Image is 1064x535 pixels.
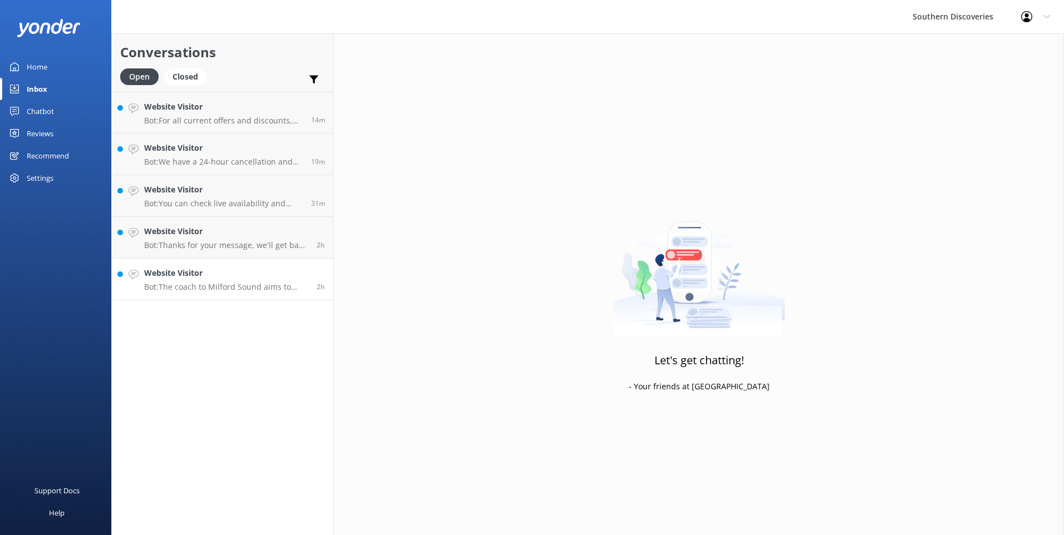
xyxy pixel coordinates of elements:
[27,56,47,78] div: Home
[27,78,47,100] div: Inbox
[144,240,308,250] p: Bot: Thanks for your message, we'll get back to you as soon as we can. You're also welcome to kee...
[112,133,333,175] a: Website VisitorBot:We have a 24-hour cancellation and amendment policy. If you notify us more tha...
[144,142,303,154] h4: Website Visitor
[112,175,333,217] a: Website VisitorBot:You can check live availability and book your Milford Sound adventure on our w...
[27,122,53,145] div: Reviews
[144,184,303,196] h4: Website Visitor
[120,42,325,63] h2: Conversations
[35,479,80,502] div: Support Docs
[112,259,333,300] a: Website VisitorBot:The coach to Milford Sound aims to stop at [GEOGRAPHIC_DATA], [GEOGRAPHIC_DATA...
[49,502,65,524] div: Help
[613,198,785,337] img: artwork of a man stealing a conversation from at giant smartphone
[144,199,303,209] p: Bot: You can check live availability and book your Milford Sound adventure on our website.
[112,92,333,133] a: Website VisitorBot:For all current offers and discounts, please check out our Specials page at [U...
[27,100,54,122] div: Chatbot
[311,157,325,166] span: Sep 18 2025 03:53pm (UTC +12:00) Pacific/Auckland
[144,267,308,279] h4: Website Visitor
[120,68,159,85] div: Open
[654,351,744,369] h3: Let's get chatting!
[317,240,325,250] span: Sep 18 2025 01:59pm (UTC +12:00) Pacific/Auckland
[311,199,325,208] span: Sep 18 2025 03:41pm (UTC +12:00) Pacific/Auckland
[144,116,303,126] p: Bot: For all current offers and discounts, please check out our Specials page at [URL][DOMAIN_NAM...
[164,68,206,85] div: Closed
[311,115,325,125] span: Sep 18 2025 03:58pm (UTC +12:00) Pacific/Auckland
[317,282,325,291] span: Sep 18 2025 01:40pm (UTC +12:00) Pacific/Auckland
[17,19,81,37] img: yonder-white-logo.png
[144,157,303,167] p: Bot: We have a 24-hour cancellation and amendment policy. If you notify us more than 24 hours bef...
[120,70,164,82] a: Open
[629,380,770,393] p: - Your friends at [GEOGRAPHIC_DATA]
[144,225,308,237] h4: Website Visitor
[27,145,69,167] div: Recommend
[27,167,53,189] div: Settings
[144,101,303,113] h4: Website Visitor
[164,70,212,82] a: Closed
[144,282,308,292] p: Bot: The coach to Milford Sound aims to stop at [GEOGRAPHIC_DATA], [GEOGRAPHIC_DATA], [GEOGRAPHIC...
[112,217,333,259] a: Website VisitorBot:Thanks for your message, we'll get back to you as soon as we can. You're also ...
